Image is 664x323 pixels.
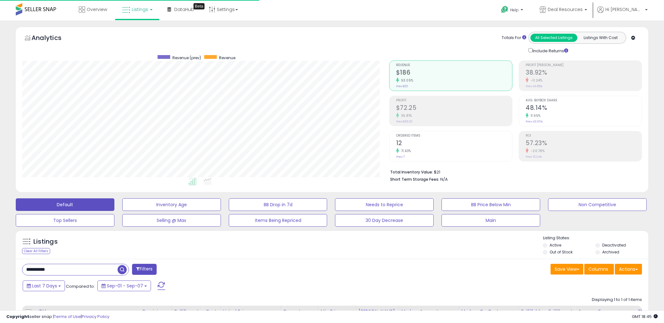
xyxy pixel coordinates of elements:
div: Markup Amount [401,308,456,315]
div: Fulfillable Quantity [521,308,543,321]
small: Prev: 43.85% [526,84,542,88]
button: Save View [551,264,583,275]
span: Profit [396,99,512,102]
h2: $186 [396,69,512,77]
div: [PERSON_NAME] [359,308,396,315]
button: Sep-01 - Sep-07 [97,280,151,291]
h2: 38.92% [526,69,642,77]
div: Markup on Cost [461,308,516,315]
span: Revenue [219,55,235,60]
small: Prev: $53.20 [396,120,413,123]
div: Repricing [142,308,169,315]
span: Compared to: [66,283,95,289]
span: Profit [PERSON_NAME] [526,64,642,67]
button: Columns [584,264,614,275]
h5: Analytics [32,33,74,44]
button: 30 Day Decrease [335,214,434,227]
button: Filters [132,264,157,275]
h2: 12 [396,139,512,148]
button: Main [442,214,540,227]
a: Privacy Policy [82,314,109,320]
span: Listings [132,6,148,13]
h2: 48.14% [526,104,642,113]
strong: Copyright [6,314,29,320]
div: Min Price [321,308,353,315]
button: Needs to Reprice [335,198,434,211]
div: Current Buybox Price [283,308,315,321]
h2: 57.23% [526,139,642,148]
button: Actions [615,264,642,275]
button: Last 7 Days [23,280,65,291]
label: Out of Stock [550,249,573,255]
button: Top Sellers [16,214,114,227]
span: Revenue [396,64,512,67]
div: Fulfillment [175,308,200,315]
small: -20.78% [528,149,545,153]
span: Avg. Buybox Share [526,99,642,102]
small: Prev: $121 [396,84,408,88]
small: -11.24% [528,78,543,83]
button: Items Being Repriced [229,214,327,227]
small: Prev: 43.00% [526,120,543,123]
button: All Selected Listings [530,34,577,42]
button: Non Competitive [548,198,647,211]
span: Ordered Items [396,134,512,138]
small: 71.43% [399,149,411,153]
span: N/A [440,176,448,182]
a: Help [496,1,529,20]
div: Include Returns [524,47,576,54]
span: 2025-09-16 18:45 GMT [632,314,658,320]
div: Title [39,308,137,315]
label: Deactivated [602,242,626,248]
h5: Listings [33,237,58,246]
li: $21 [390,168,637,175]
label: Active [550,242,561,248]
a: Terms of Use [54,314,81,320]
div: Amazon Fees [578,308,632,315]
span: Sep-01 - Sep-07 [107,283,143,289]
b: Total Inventory Value: [390,169,433,175]
button: Default [16,198,114,211]
small: Prev: 7 [396,155,405,159]
div: seller snap | | [6,314,109,320]
div: Listed Price [223,308,278,315]
span: Overview [87,6,107,13]
h2: $72.25 [396,104,512,113]
div: BB Share 24h. [638,308,661,321]
button: Inventory Age [122,198,221,211]
i: Get Help [501,6,509,14]
span: DataHub [174,6,194,13]
span: Hi [PERSON_NAME] [605,6,643,13]
span: ROI [526,134,642,138]
span: Last 7 Days [32,283,57,289]
button: Listings With Cost [577,34,624,42]
button: BB Drop in 7d [229,198,327,211]
p: Listing States: [543,235,648,241]
span: Columns [588,266,608,272]
button: Selling @ Max [122,214,221,227]
a: Hi [PERSON_NAME] [597,6,648,20]
small: 35.81% [399,113,412,118]
div: Fulfillment Cost [548,308,573,321]
div: Tooltip anchor [193,3,205,9]
label: Archived [602,249,619,255]
span: Help [510,7,519,13]
small: Prev: 72.24% [526,155,542,159]
b: Short Term Storage Fees: [390,177,439,182]
button: BB Price Below Min [442,198,540,211]
div: Clear All Filters [22,248,50,254]
span: Revenue (prev) [172,55,201,60]
span: Deal Resources [548,6,583,13]
small: 11.95% [528,113,541,118]
div: Displaying 1 to 1 of 1 items [592,297,642,303]
div: Cost [205,308,218,315]
div: Totals For [502,35,526,41]
small: 53.05% [399,78,413,83]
